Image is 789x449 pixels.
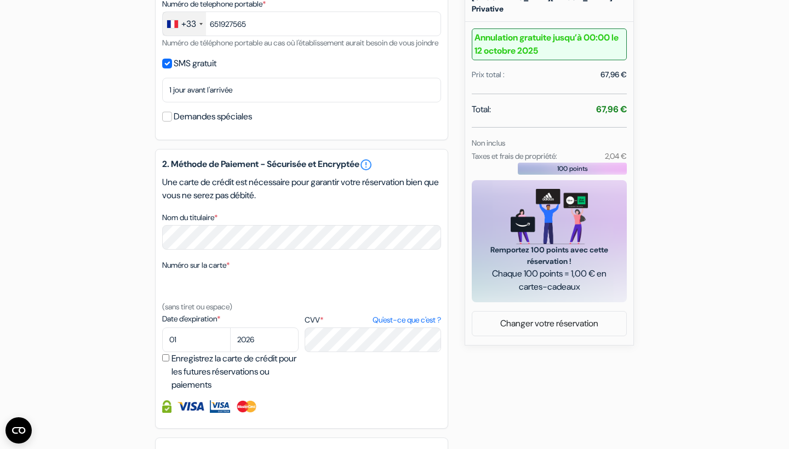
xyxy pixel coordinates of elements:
[163,12,206,36] div: France: +33
[557,164,588,174] span: 100 points
[373,314,441,326] a: Qu'est-ce que c'est ?
[162,11,441,36] input: 6 12 34 56 78
[472,103,491,116] span: Total:
[472,151,557,161] small: Taxes et frais de propriété:
[472,138,505,148] small: Non inclus
[171,352,302,392] label: Enregistrez la carte de crédit pour les futures réservations ou paiements
[485,267,614,293] span: Chaque 100 points = 1,00 € en cartes-cadeaux
[181,18,196,31] div: +33
[162,212,218,223] label: Nom du titulaire
[162,38,438,48] small: Numéro de téléphone portable au cas où l'établissement aurait besoin de vous joindre
[601,69,627,80] div: 67,96 €
[596,103,627,115] strong: 67,96 €
[359,158,373,171] a: error_outline
[605,151,627,161] small: 2,04 €
[162,313,299,325] label: Date d'expiration
[5,417,32,444] button: Ouvrir le widget CMP
[472,313,626,334] a: Changer votre réservation
[174,109,252,124] label: Demandes spéciales
[174,56,216,71] label: SMS gratuit
[485,244,614,267] span: Remportez 100 points avec cette réservation !
[472,69,505,80] div: Prix total :
[162,176,441,202] p: Une carte de crédit est nécessaire pour garantir votre réservation bien que vous ne serez pas déb...
[162,302,232,312] small: (sans tiret ou espace)
[305,314,441,326] label: CVV
[162,158,441,171] h5: 2. Méthode de Paiement - Sécurisée et Encryptée
[472,28,627,60] b: Annulation gratuite jusqu’à 00:00 le 12 octobre 2025
[236,400,258,413] img: Master Card
[177,400,204,413] img: Visa
[162,400,171,413] img: Information de carte de crédit entièrement encryptée et sécurisée
[210,400,230,413] img: Visa Electron
[511,189,588,244] img: gift_card_hero_new.png
[162,260,230,271] label: Numéro sur la carte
